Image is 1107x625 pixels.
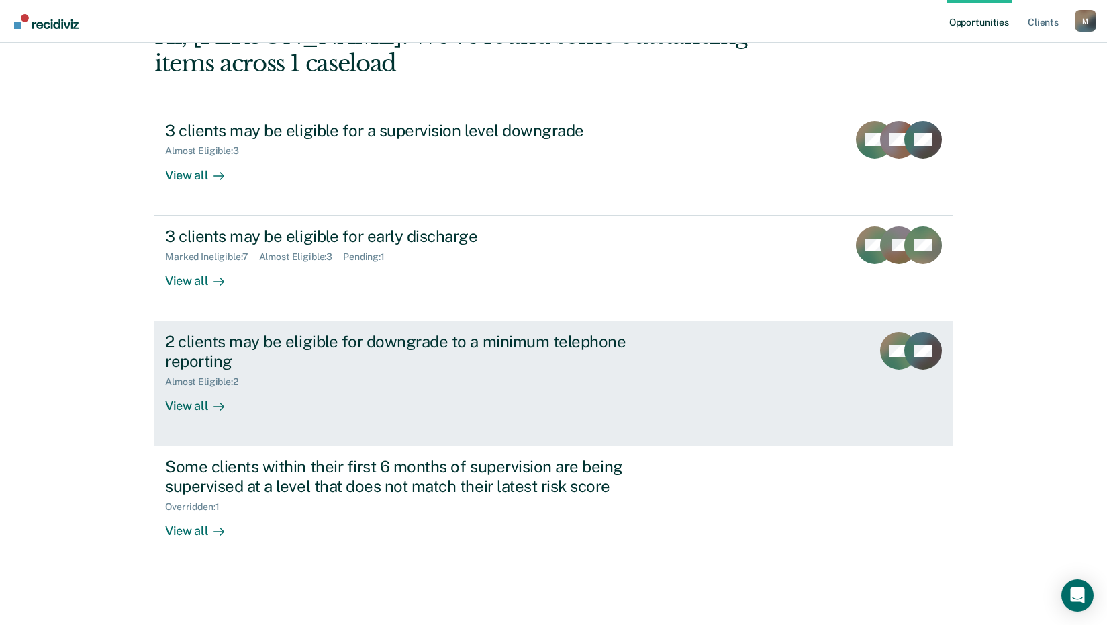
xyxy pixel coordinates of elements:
[154,321,953,446] a: 2 clients may be eligible for downgrade to a minimum telephone reportingAlmost Eligible:2View all
[154,22,793,77] div: Hi, [PERSON_NAME]. We’ve found some outstanding items across 1 caseload
[14,14,79,29] img: Recidiviz
[165,501,230,513] div: Overridden : 1
[165,226,636,246] div: 3 clients may be eligible for early discharge
[154,110,953,216] a: 3 clients may be eligible for a supervision level downgradeAlmost Eligible:3View all
[259,251,344,263] div: Almost Eligible : 3
[1075,10,1096,32] div: M
[165,376,249,388] div: Almost Eligible : 2
[165,457,636,496] div: Some clients within their first 6 months of supervision are being supervised at a level that does...
[165,145,250,157] div: Almost Eligible : 3
[165,332,636,371] div: 2 clients may be eligible for downgrade to a minimum telephone reporting
[343,251,395,263] div: Pending : 1
[165,512,240,538] div: View all
[154,446,953,571] a: Some clients within their first 6 months of supervision are being supervised at a level that does...
[154,216,953,321] a: 3 clients may be eligible for early dischargeMarked Ineligible:7Almost Eligible:3Pending:1View all
[165,262,240,288] div: View all
[165,251,258,263] div: Marked Ineligible : 7
[1061,579,1094,612] div: Open Intercom Messenger
[165,387,240,413] div: View all
[1075,10,1096,32] button: Profile dropdown button
[165,157,240,183] div: View all
[165,121,636,140] div: 3 clients may be eligible for a supervision level downgrade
